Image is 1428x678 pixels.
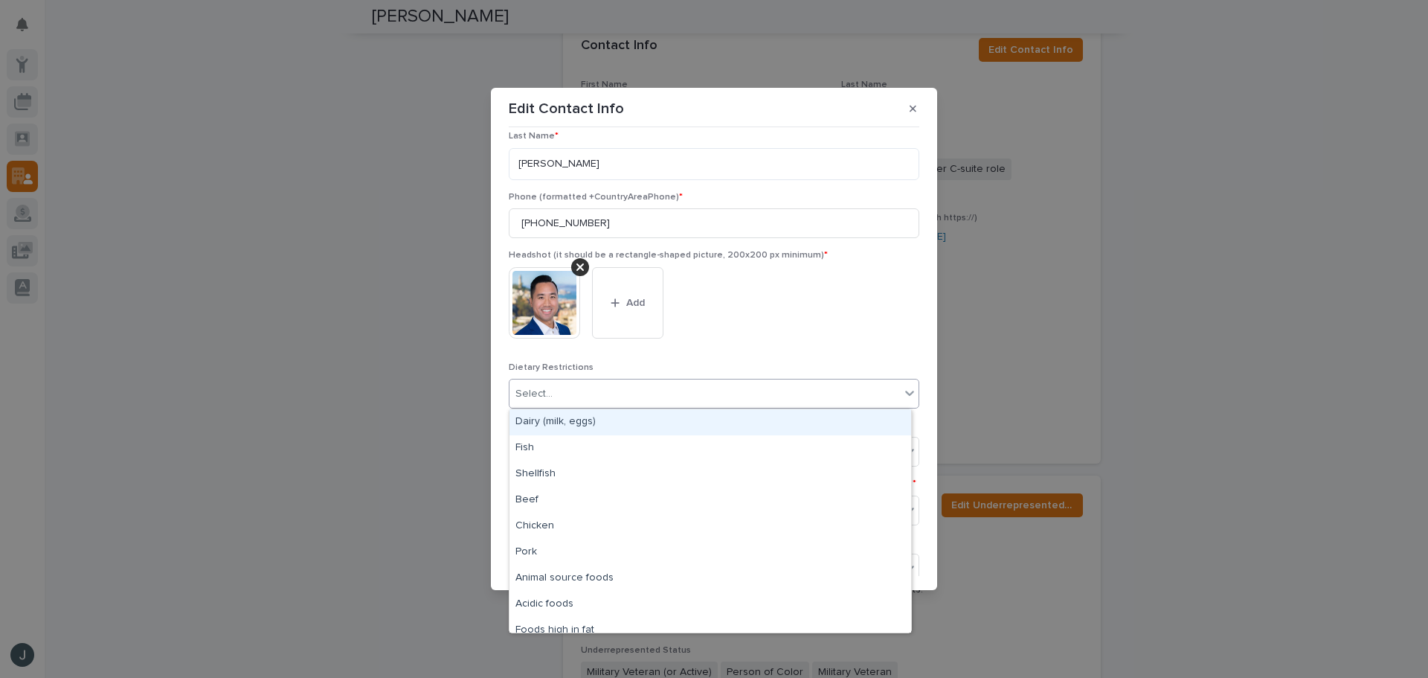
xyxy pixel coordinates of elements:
div: Shellfish [509,461,911,487]
span: Last Name [509,132,559,141]
span: Headshot (it should be a rectangle-shaped picture, 200x200 px minimum) [509,251,828,260]
div: Foods high in fat [509,618,911,644]
textarea: [PERSON_NAME] [509,148,919,180]
p: Edit Contact Info [509,100,624,118]
div: Select... [515,386,553,402]
div: Animal source foods [509,566,911,592]
div: Fish [509,435,911,461]
div: Acidic foods [509,592,911,618]
div: Dairy (milk, eggs) [509,409,911,435]
div: Chicken [509,514,911,540]
span: Dietary Restrictions [509,363,594,372]
div: Beef [509,487,911,514]
span: Phone (formatted +CountryAreaPhone) [509,193,683,202]
button: Add [592,267,663,339]
span: Add [626,298,645,308]
div: Pork [509,540,911,566]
